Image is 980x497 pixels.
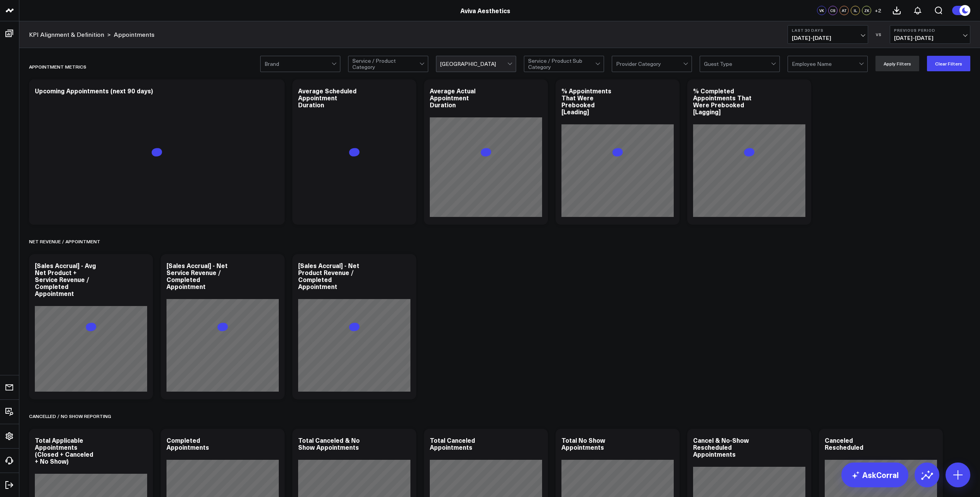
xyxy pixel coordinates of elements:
[875,8,881,13] span: + 2
[693,86,752,116] div: % Completed Appointments That Were Prebooked [Lagging]
[561,436,605,451] div: Total No Show Appointments
[29,407,111,425] div: Cancelled / No Show Reporting
[35,436,93,465] div: Total Applicable Appointments (Closed + Canceled + No Show)
[792,35,864,41] span: [DATE] - [DATE]
[298,261,359,291] div: [Sales Accrual] - Net Product Revenue / Completed Appointment
[788,25,868,44] button: Last 30 Days[DATE]-[DATE]
[430,86,475,109] div: Average Actual Appointment Duration
[166,261,228,291] div: [Sales Accrual] - Net Service Revenue / Completed Appointment
[894,28,966,33] b: Previous Period
[841,463,908,487] a: AskCorral
[460,6,510,15] a: Aviva Aesthetics
[828,6,838,15] div: CS
[839,6,849,15] div: AT
[693,436,749,458] div: Cancel & No-Show Rescheduled Appointments
[29,58,86,76] div: Appointment Metrics
[561,86,611,116] div: % Appointments That Were Prebooked [Leading]
[875,56,919,71] button: Apply Filters
[29,232,100,250] div: Net Revenue / Appointment
[35,261,96,298] div: [Sales Accrual] - Avg Net Product + Service Revenue / Completed Appointment
[873,6,882,15] button: +2
[166,436,209,451] div: Completed Appointments
[862,6,871,15] div: ZK
[29,30,111,39] div: >
[35,86,153,95] div: Upcoming Appointments (next 90 days)
[872,32,886,37] div: VS
[817,6,826,15] div: VK
[851,6,860,15] div: IL
[29,30,104,39] a: KPI Alignment & Definition
[890,25,970,44] button: Previous Period[DATE]-[DATE]
[114,30,154,39] a: Appointments
[298,436,360,451] div: Total Canceled & No Show Appointments
[927,56,970,71] button: Clear Filters
[825,436,863,451] div: Canceled Rescheduled
[298,86,357,109] div: Average Scheduled Appointment Duration
[430,436,475,451] div: Total Canceled Appointments
[894,35,966,41] span: [DATE] - [DATE]
[792,28,864,33] b: Last 30 Days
